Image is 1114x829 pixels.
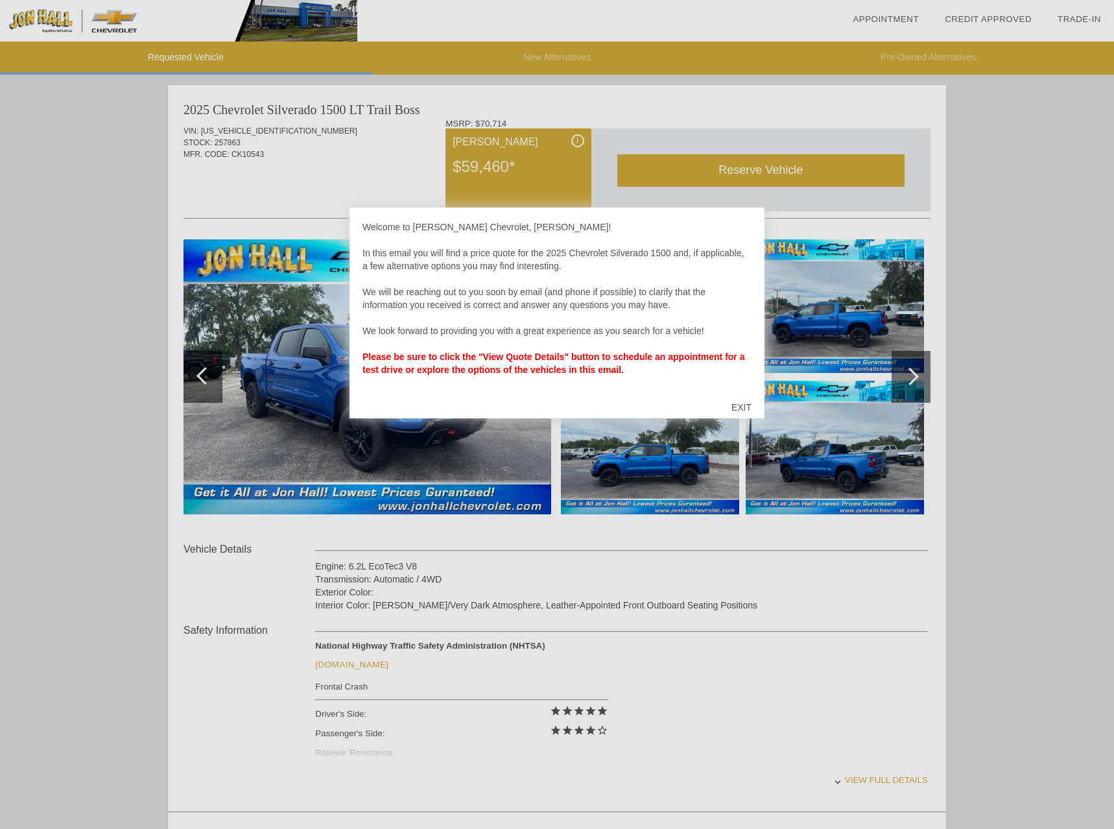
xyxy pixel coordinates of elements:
a: Appointment [853,14,919,24]
a: Credit Approved [945,14,1032,24]
strong: Please be sure to click the "View Quote Details" button to schedule an appointment for a test dri... [362,352,744,375]
div: Welcome to [PERSON_NAME] Chevrolet, [PERSON_NAME]! In this email you will find a price quote for ... [362,221,752,389]
div: EXIT [718,388,764,427]
a: Trade-In [1058,14,1101,24]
